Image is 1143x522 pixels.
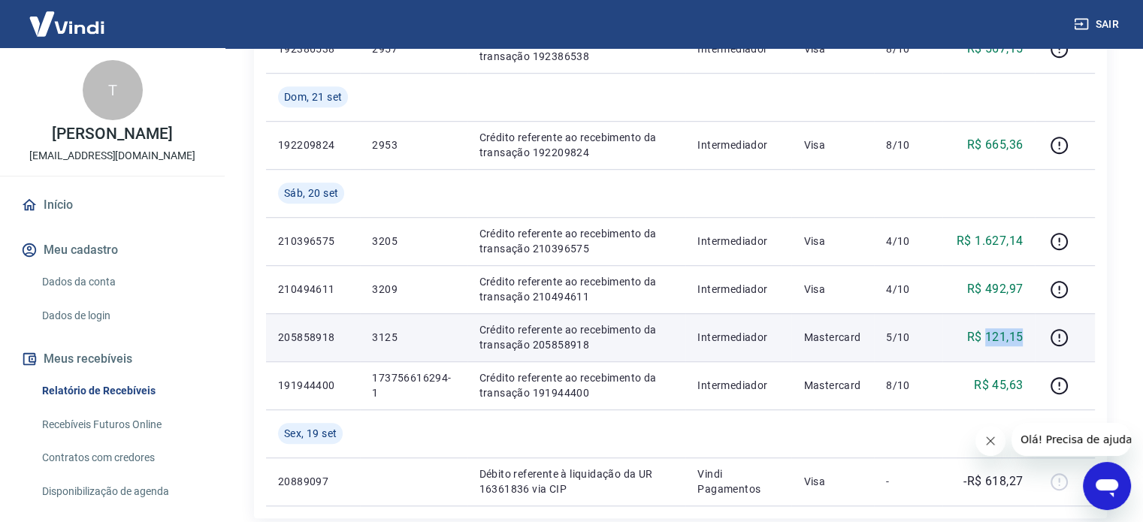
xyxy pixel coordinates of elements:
p: 3125 [372,330,455,345]
p: 8/10 [886,137,930,152]
p: 3205 [372,234,455,249]
p: 3209 [372,282,455,297]
p: Crédito referente ao recebimento da transação 192209824 [479,130,674,160]
p: [PERSON_NAME] [52,126,172,142]
p: 205858918 [278,330,348,345]
a: Dados de login [36,300,207,331]
p: Visa [803,41,862,56]
a: Contratos com credores [36,442,207,473]
p: R$ 492,97 [967,280,1024,298]
p: Intermediador [697,330,779,345]
p: Crédito referente ao recebimento da transação 205858918 [479,322,674,352]
a: Dados da conta [36,267,207,297]
a: Relatório de Recebíveis [36,376,207,406]
p: 210396575 [278,234,348,249]
p: -R$ 618,27 [963,472,1023,490]
a: Recebíveis Futuros Online [36,409,207,440]
p: R$ 567,15 [967,40,1024,58]
p: 2957 [372,41,455,56]
button: Meu cadastro [18,234,207,267]
iframe: Fechar mensagem [975,426,1005,456]
img: Vindi [18,1,116,47]
span: Sex, 19 set [284,426,337,441]
p: 173756616294-1 [372,370,455,400]
p: Visa [803,282,862,297]
p: [EMAIL_ADDRESS][DOMAIN_NAME] [29,148,195,164]
p: 191944400 [278,378,348,393]
span: Sáb, 20 set [284,186,338,201]
p: Intermediador [697,137,779,152]
p: Visa [803,137,862,152]
p: Intermediador [697,282,779,297]
button: Meus recebíveis [18,342,207,376]
p: Crédito referente ao recebimento da transação 191944400 [479,370,674,400]
iframe: Mensagem da empresa [1011,423,1131,456]
p: R$ 121,15 [967,328,1024,346]
p: - [886,474,930,489]
p: Mastercard [803,378,862,393]
p: 5/10 [886,330,930,345]
p: Débito referente à liquidação da UR 16361836 via CIP [479,466,674,496]
a: Disponibilização de agenda [36,476,207,507]
p: Visa [803,234,862,249]
p: Vindi Pagamentos [697,466,779,496]
p: Intermediador [697,234,779,249]
p: Visa [803,474,862,489]
p: Intermediador [697,378,779,393]
span: Olá! Precisa de ajuda? [9,11,126,23]
p: 8/10 [886,41,930,56]
p: Crédito referente ao recebimento da transação 210494611 [479,274,674,304]
p: Intermediador [697,41,779,56]
p: 2953 [372,137,455,152]
p: 192386538 [278,41,348,56]
span: Dom, 21 set [284,89,342,104]
button: Sair [1071,11,1125,38]
p: 8/10 [886,378,930,393]
p: Mastercard [803,330,862,345]
p: R$ 665,36 [967,136,1024,154]
p: R$ 45,63 [974,376,1023,394]
p: 192209824 [278,137,348,152]
p: Crédito referente ao recebimento da transação 210396575 [479,226,674,256]
p: 20889097 [278,474,348,489]
p: Crédito referente ao recebimento da transação 192386538 [479,34,674,64]
a: Início [18,189,207,222]
p: 4/10 [886,282,930,297]
div: T [83,60,143,120]
p: R$ 1.627,14 [957,232,1023,250]
p: 4/10 [886,234,930,249]
iframe: Botão para abrir a janela de mensagens [1083,462,1131,510]
p: 210494611 [278,282,348,297]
